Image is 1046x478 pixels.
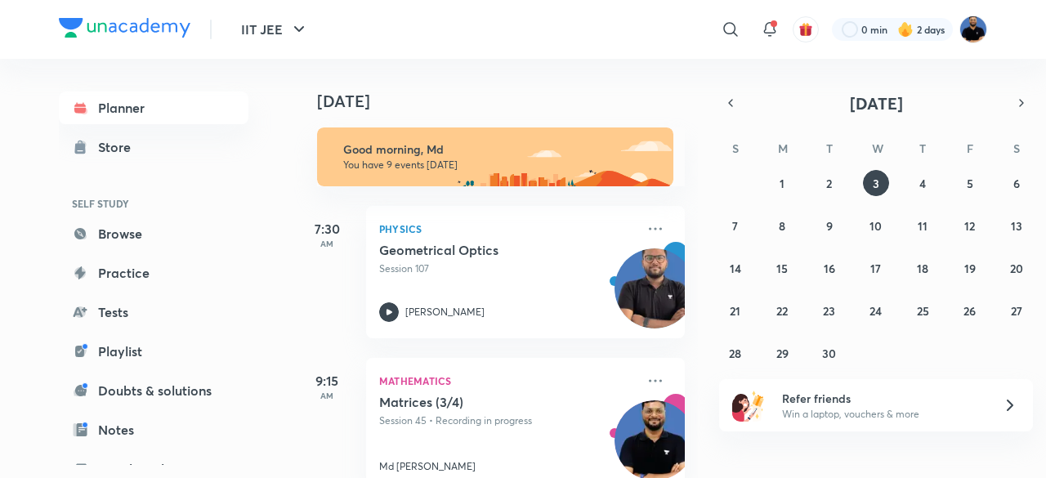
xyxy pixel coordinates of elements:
abbr: September 14, 2025 [730,261,741,276]
img: morning [317,127,673,186]
button: September 9, 2025 [816,212,843,239]
p: Mathematics [379,371,636,391]
abbr: September 19, 2025 [964,261,976,276]
div: Store [98,137,141,157]
a: Planner [59,92,248,124]
p: Physics [379,219,636,239]
button: [DATE] [742,92,1010,114]
button: September 21, 2025 [722,297,749,324]
button: avatar [793,16,819,42]
abbr: September 8, 2025 [779,218,785,234]
button: September 1, 2025 [769,170,795,196]
p: You have 9 events [DATE] [343,159,659,172]
p: Session 107 [379,261,636,276]
button: September 24, 2025 [863,297,889,324]
button: September 29, 2025 [769,340,795,366]
abbr: Thursday [919,141,926,156]
h5: 9:15 [294,371,360,391]
abbr: September 26, 2025 [963,303,976,319]
h6: SELF STUDY [59,190,248,217]
abbr: September 15, 2025 [776,261,788,276]
abbr: September 27, 2025 [1011,303,1022,319]
abbr: September 21, 2025 [730,303,740,319]
button: September 25, 2025 [910,297,936,324]
abbr: Tuesday [826,141,833,156]
abbr: September 28, 2025 [729,346,741,361]
button: September 5, 2025 [957,170,983,196]
button: September 12, 2025 [957,212,983,239]
button: September 7, 2025 [722,212,749,239]
abbr: September 2, 2025 [826,176,832,191]
abbr: Sunday [732,141,739,156]
a: Notes [59,413,248,446]
button: September 22, 2025 [769,297,795,324]
button: September 18, 2025 [910,255,936,281]
button: September 17, 2025 [863,255,889,281]
button: September 8, 2025 [769,212,795,239]
button: September 14, 2025 [722,255,749,281]
button: September 4, 2025 [910,170,936,196]
p: AM [294,391,360,400]
button: September 19, 2025 [957,255,983,281]
a: Playlist [59,335,248,368]
abbr: September 3, 2025 [873,176,879,191]
abbr: September 7, 2025 [732,218,738,234]
h5: Geometrical Optics [379,242,583,258]
h5: Matrices (3/4) [379,394,583,410]
abbr: September 20, 2025 [1010,261,1023,276]
p: AM [294,239,360,248]
abbr: September 5, 2025 [967,176,973,191]
button: IIT JEE [231,13,319,46]
abbr: September 10, 2025 [869,218,882,234]
abbr: September 6, 2025 [1013,176,1020,191]
button: September 20, 2025 [1004,255,1030,281]
h5: 7:30 [294,219,360,239]
abbr: September 12, 2025 [964,218,975,234]
a: Browse [59,217,248,250]
button: September 2, 2025 [816,170,843,196]
a: Practice [59,257,248,289]
abbr: September 22, 2025 [776,303,788,319]
button: September 27, 2025 [1004,297,1030,324]
button: September 28, 2025 [722,340,749,366]
button: September 15, 2025 [769,255,795,281]
p: Win a laptop, vouchers & more [782,407,983,422]
abbr: September 29, 2025 [776,346,789,361]
abbr: Saturday [1013,141,1020,156]
abbr: September 24, 2025 [869,303,882,319]
abbr: Monday [778,141,788,156]
a: Company Logo [59,18,190,42]
button: September 23, 2025 [816,297,843,324]
button: September 10, 2025 [863,212,889,239]
abbr: September 4, 2025 [919,176,926,191]
button: September 30, 2025 [816,340,843,366]
abbr: Friday [967,141,973,156]
a: Doubts & solutions [59,374,248,407]
p: Md [PERSON_NAME] [379,459,476,474]
button: September 11, 2025 [910,212,936,239]
span: [DATE] [850,92,903,114]
img: Company Logo [59,18,190,38]
button: September 26, 2025 [957,297,983,324]
p: [PERSON_NAME] [405,305,485,319]
h4: [DATE] [317,92,701,111]
h6: Good morning, Md [343,142,659,157]
h6: Refer friends [782,390,983,407]
abbr: September 25, 2025 [917,303,929,319]
img: referral [732,389,765,422]
abbr: September 1, 2025 [780,176,784,191]
abbr: September 13, 2025 [1011,218,1022,234]
a: Store [59,131,248,163]
abbr: September 30, 2025 [822,346,836,361]
p: Session 45 • Recording in progress [379,413,636,428]
abbr: Wednesday [872,141,883,156]
abbr: September 16, 2025 [824,261,835,276]
button: September 6, 2025 [1004,170,1030,196]
abbr: September 11, 2025 [918,218,928,234]
a: Tests [59,296,248,328]
img: streak [897,21,914,38]
button: September 3, 2025 [863,170,889,196]
abbr: September 9, 2025 [826,218,833,234]
img: Md Afroj [959,16,987,43]
button: September 13, 2025 [1004,212,1030,239]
